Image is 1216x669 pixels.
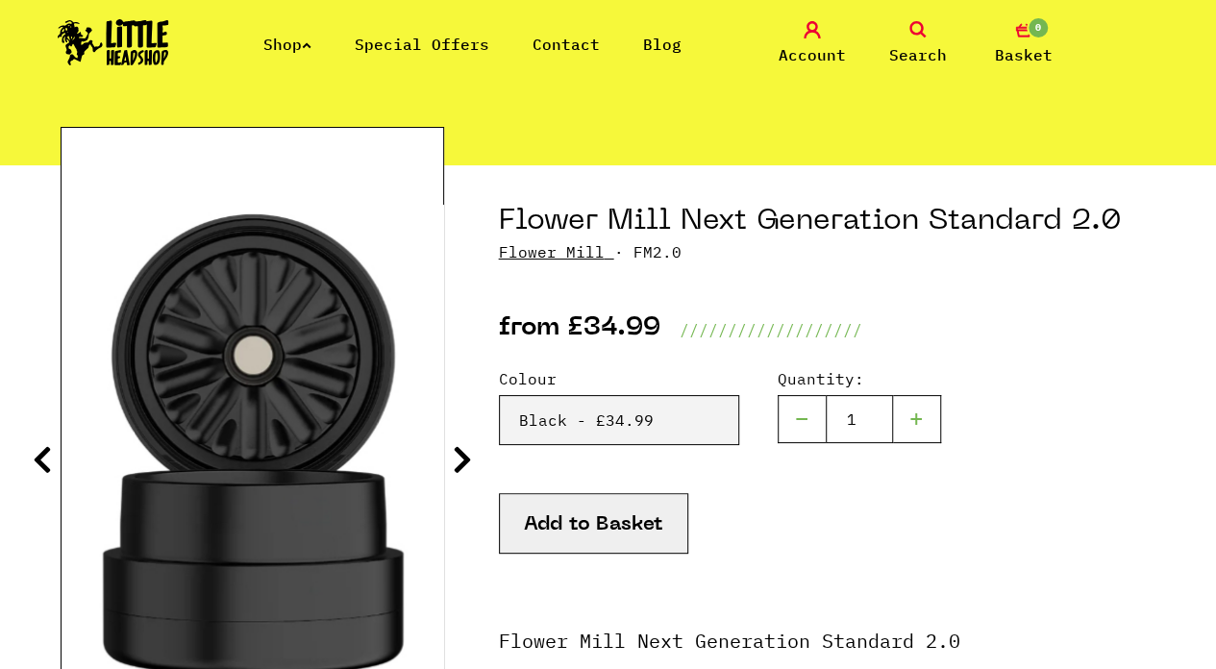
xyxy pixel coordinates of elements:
[778,367,941,390] label: Quantity:
[779,43,846,66] span: Account
[263,35,311,54] a: Shop
[499,318,660,341] p: from £34.99
[680,318,862,341] p: ///////////////////
[870,21,966,66] a: Search
[533,35,600,54] a: Contact
[499,204,1156,240] h1: Flower Mill Next Generation Standard 2.0
[355,35,489,54] a: Special Offers
[499,242,605,261] a: Flower Mill
[499,493,688,554] button: Add to Basket
[889,43,947,66] span: Search
[826,395,893,443] input: 1
[499,240,1156,263] p: · FM2.0
[499,367,739,390] label: Colour
[1027,16,1050,39] span: 0
[976,21,1072,66] a: 0 Basket
[58,19,169,65] img: Little Head Shop Logo
[995,43,1053,66] span: Basket
[499,628,960,654] strong: Flower Mill Next Generation Standard 2.0
[643,35,682,54] a: Blog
